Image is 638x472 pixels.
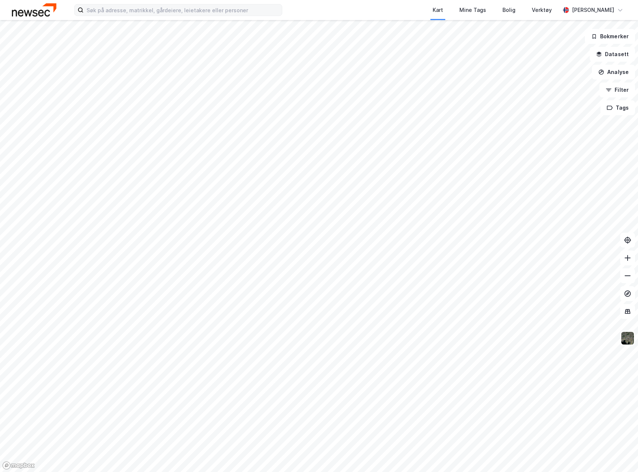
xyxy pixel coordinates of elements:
[502,6,515,14] div: Bolig
[600,100,635,115] button: Tags
[459,6,486,14] div: Mine Tags
[433,6,443,14] div: Kart
[2,461,35,470] a: Mapbox homepage
[84,4,282,16] input: Søk på adresse, matrikkel, gårdeiere, leietakere eller personer
[601,436,638,472] iframe: Chat Widget
[599,83,635,97] button: Filter
[592,65,635,80] button: Analyse
[532,6,552,14] div: Verktøy
[585,29,635,44] button: Bokmerker
[572,6,614,14] div: [PERSON_NAME]
[590,47,635,62] button: Datasett
[601,436,638,472] div: Kontrollprogram for chat
[12,3,56,16] img: newsec-logo.f6e21ccffca1b3a03d2d.png
[621,331,635,345] img: 9k=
